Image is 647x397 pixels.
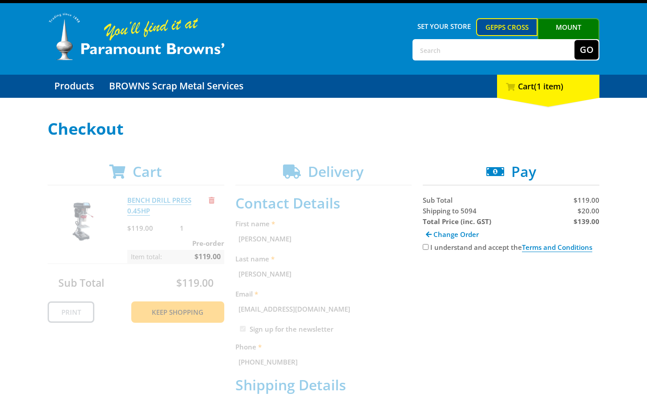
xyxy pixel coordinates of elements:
[511,162,536,181] span: Pay
[574,40,598,60] button: Go
[423,196,453,205] span: Sub Total
[423,244,429,250] input: Please accept the terms and conditions.
[423,206,477,215] span: Shipping to 5094
[433,230,479,239] span: Change Order
[534,81,563,92] span: (1 item)
[574,217,599,226] strong: $139.00
[497,75,599,98] div: Cart
[476,18,538,36] a: Gepps Cross
[413,40,574,60] input: Search
[574,196,599,205] span: $119.00
[412,18,476,34] span: Set your store
[102,75,250,98] a: Go to the BROWNS Scrap Metal Services page
[48,12,226,61] img: Paramount Browns'
[430,243,592,252] label: I understand and accept the
[538,18,599,52] a: Mount [PERSON_NAME]
[578,206,599,215] span: $20.00
[48,120,599,138] h1: Checkout
[522,243,592,252] a: Terms and Conditions
[423,217,491,226] strong: Total Price (inc. GST)
[48,75,101,98] a: Go to the Products page
[423,227,482,242] a: Change Order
